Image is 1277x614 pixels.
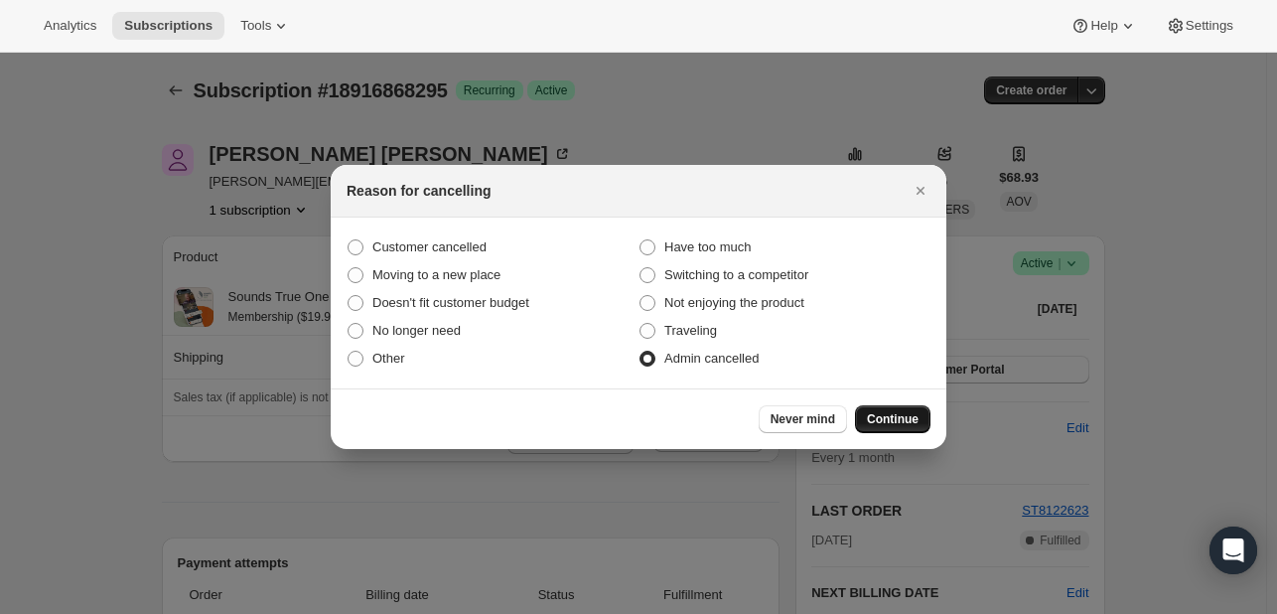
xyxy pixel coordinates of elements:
button: Analytics [32,12,108,40]
button: Continue [855,405,930,433]
span: Subscriptions [124,18,213,34]
span: Traveling [664,323,717,338]
button: Settings [1154,12,1245,40]
span: Not enjoying the product [664,295,804,310]
h2: Reason for cancelling [347,181,491,201]
span: Analytics [44,18,96,34]
span: Customer cancelled [372,239,487,254]
span: Other [372,351,405,366]
span: Never mind [771,411,835,427]
span: Admin cancelled [664,351,759,366]
button: Close [907,177,934,205]
span: Have too much [664,239,751,254]
span: Moving to a new place [372,267,500,282]
span: Continue [867,411,919,427]
span: Settings [1186,18,1233,34]
span: Tools [240,18,271,34]
div: Open Intercom Messenger [1209,527,1257,574]
span: Switching to a competitor [664,267,808,282]
button: Never mind [759,405,847,433]
button: Subscriptions [112,12,224,40]
span: Doesn't fit customer budget [372,295,529,310]
button: Help [1059,12,1149,40]
span: No longer need [372,323,461,338]
button: Tools [228,12,303,40]
span: Help [1090,18,1117,34]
